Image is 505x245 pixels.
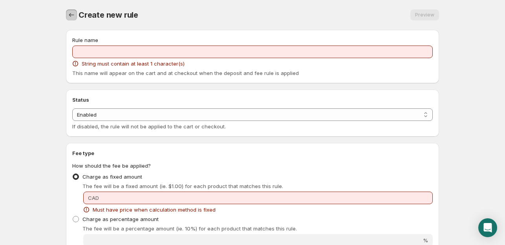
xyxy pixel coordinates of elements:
[72,96,433,104] h2: Status
[72,149,433,157] h2: Fee type
[72,163,151,169] span: How should the fee be applied?
[423,237,428,243] span: %
[72,123,226,130] span: If disabled, the rule will not be applied to the cart or checkout.
[72,37,98,43] span: Rule name
[66,9,77,20] button: Settings
[93,206,216,214] span: Must have price when calculation method is fixed
[88,195,99,201] span: CAD
[82,183,283,189] span: The fee will be a fixed amount (ie. $1.00) for each product that matches this rule.
[82,60,185,68] span: String must contain at least 1 character(s)
[82,216,159,222] span: Charge as percentage amount
[478,218,497,237] div: Open Intercom Messenger
[72,70,299,76] span: This name will appear on the cart and at checkout when the deposit and fee rule is applied
[82,174,142,180] span: Charge as fixed amount
[79,10,138,20] span: Create new rule
[82,225,433,232] p: The fee will be a percentage amount (ie. 10%) for each product that matches this rule.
